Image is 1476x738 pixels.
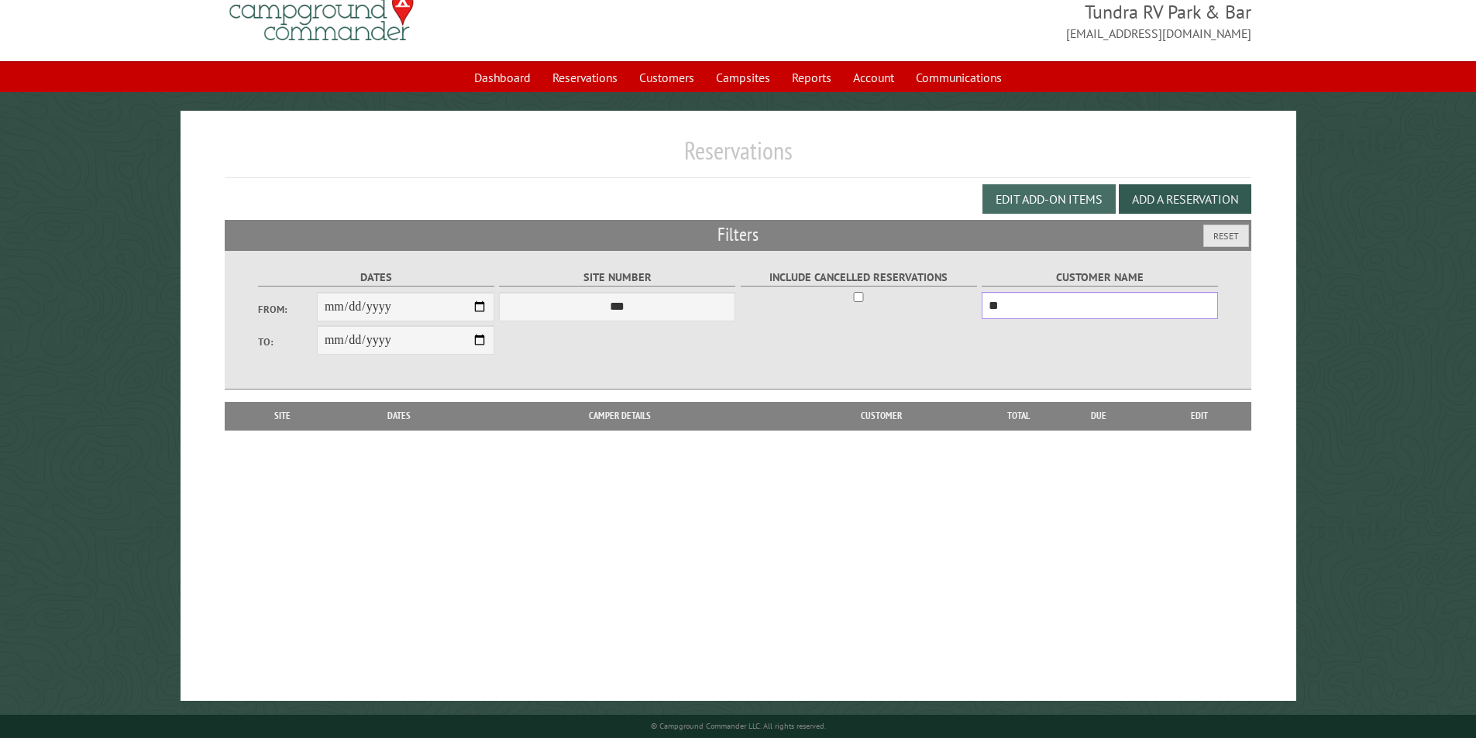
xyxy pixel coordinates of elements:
[988,402,1050,430] th: Total
[774,402,988,430] th: Customer
[707,63,779,92] a: Campsites
[1203,225,1249,247] button: Reset
[783,63,841,92] a: Reports
[741,269,977,287] label: Include Cancelled Reservations
[844,63,903,92] a: Account
[466,402,774,430] th: Camper Details
[982,184,1116,214] button: Edit Add-on Items
[258,335,317,349] label: To:
[982,269,1218,287] label: Customer Name
[499,269,735,287] label: Site Number
[258,269,494,287] label: Dates
[543,63,627,92] a: Reservations
[907,63,1011,92] a: Communications
[258,302,317,317] label: From:
[1119,184,1251,214] button: Add a Reservation
[225,136,1252,178] h1: Reservations
[465,63,540,92] a: Dashboard
[1147,402,1252,430] th: Edit
[1050,402,1147,430] th: Due
[225,220,1252,249] h2: Filters
[651,721,826,731] small: © Campground Commander LLC. All rights reserved.
[630,63,704,92] a: Customers
[333,402,466,430] th: Dates
[232,402,333,430] th: Site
